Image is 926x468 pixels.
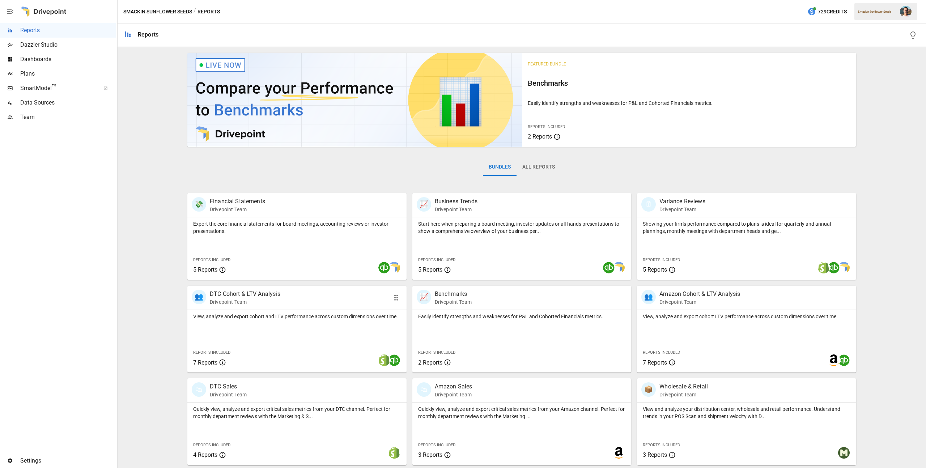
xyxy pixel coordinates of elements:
[643,313,850,320] p: View, analyze and export cohort LTV performance across custom dimensions over time.
[193,313,401,320] p: View, analyze and export cohort and LTV performance across custom dimensions over time.
[418,443,455,447] span: Reports Included
[418,405,626,420] p: Quickly view, analyze and export critical sales metrics from your Amazon channel. Perfect for mon...
[417,290,431,304] div: 📈
[517,158,561,176] button: All Reports
[528,99,851,107] p: Easily identify strengths and weaknesses for P&L and Cohorted Financials metrics.
[418,220,626,235] p: Start here when preparing a board meeting, investor updates or all-hands presentations to show a ...
[20,69,116,78] span: Plans
[192,290,206,304] div: 👥
[659,298,740,306] p: Drivepoint Team
[418,451,442,458] span: 3 Reports
[828,262,840,273] img: quickbooks
[193,266,217,273] span: 5 Reports
[388,447,400,459] img: shopify
[528,133,552,140] span: 2 Reports
[858,10,896,13] div: Smackin Sunflower Seeds
[528,61,566,67] span: Featured Bundle
[418,258,455,262] span: Reports Included
[52,83,57,92] span: ™
[210,382,247,391] p: DTC Sales
[20,113,116,122] span: Team
[643,405,850,420] p: View and analyze your distribution center, wholesale and retail performance. Understand trends in...
[194,7,196,16] div: /
[643,443,680,447] span: Reports Included
[613,447,625,459] img: amazon
[192,197,206,212] div: 💸
[435,391,472,398] p: Drivepoint Team
[388,262,400,273] img: smart model
[388,354,400,366] img: quickbooks
[643,220,850,235] p: Showing your firm's performance compared to plans is ideal for quarterly and annual plannings, mo...
[603,262,615,273] img: quickbooks
[210,391,247,398] p: Drivepoint Team
[641,197,656,212] div: 🗓
[193,405,401,420] p: Quickly view, analyze and export critical sales metrics from your DTC channel. Perfect for monthl...
[210,197,265,206] p: Financial Statements
[659,391,708,398] p: Drivepoint Team
[123,7,192,16] button: Smackin Sunflower Seeds
[20,98,116,107] span: Data Sources
[138,31,158,38] div: Reports
[435,298,472,306] p: Drivepoint Team
[20,84,95,93] span: SmartModel
[641,382,656,397] div: 📦
[193,359,217,366] span: 7 Reports
[435,382,472,391] p: Amazon Sales
[528,77,851,89] h6: Benchmarks
[378,354,390,366] img: shopify
[418,313,626,320] p: Easily identify strengths and weaknesses for P&L and Cohorted Financials metrics.
[210,206,265,213] p: Drivepoint Team
[641,290,656,304] div: 👥
[643,258,680,262] span: Reports Included
[210,298,280,306] p: Drivepoint Team
[659,197,705,206] p: Variance Reviews
[659,382,708,391] p: Wholesale & Retail
[20,55,116,64] span: Dashboards
[435,197,477,206] p: Business Trends
[193,220,401,235] p: Export the core financial statements for board meetings, accounting reviews or investor presentat...
[378,262,390,273] img: quickbooks
[818,7,847,16] span: 729 Credits
[828,354,840,366] img: amazon
[192,382,206,397] div: 🛍
[418,359,442,366] span: 2 Reports
[20,26,116,35] span: Reports
[193,350,230,355] span: Reports Included
[643,350,680,355] span: Reports Included
[418,350,455,355] span: Reports Included
[659,290,740,298] p: Amazon Cohort & LTV Analysis
[643,451,667,458] span: 3 Reports
[804,5,850,18] button: 729Credits
[435,206,477,213] p: Drivepoint Team
[418,266,442,273] span: 5 Reports
[838,447,850,459] img: muffindata
[417,382,431,397] div: 🛍
[193,258,230,262] span: Reports Included
[417,197,431,212] div: 📈
[643,266,667,273] span: 5 Reports
[20,41,116,49] span: Dazzler Studio
[659,206,705,213] p: Drivepoint Team
[435,290,472,298] p: Benchmarks
[528,124,565,129] span: Reports Included
[483,158,517,176] button: Bundles
[818,262,829,273] img: shopify
[20,456,116,465] span: Settings
[838,262,850,273] img: smart model
[210,290,280,298] p: DTC Cohort & LTV Analysis
[187,53,522,147] img: video thumbnail
[193,451,217,458] span: 4 Reports
[838,354,850,366] img: quickbooks
[193,443,230,447] span: Reports Included
[643,359,667,366] span: 7 Reports
[613,262,625,273] img: smart model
